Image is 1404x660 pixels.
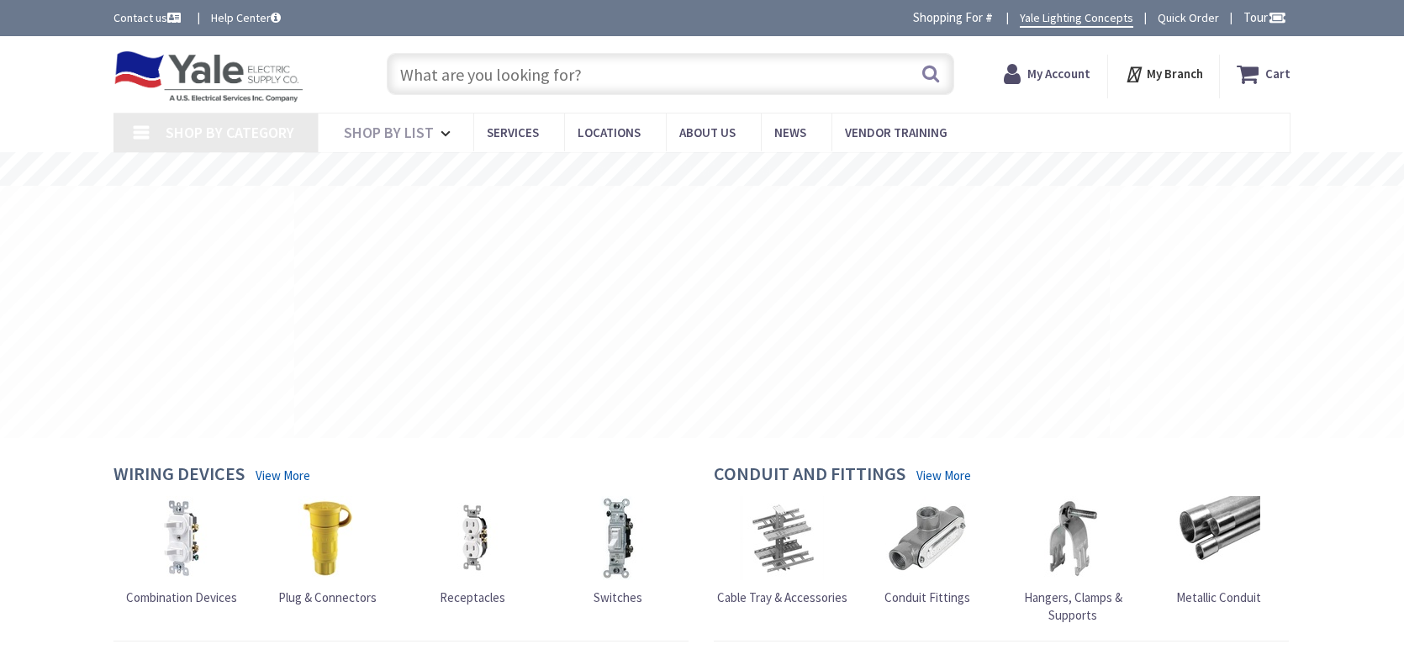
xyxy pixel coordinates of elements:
span: Locations [578,124,641,140]
span: Shop By Category [166,123,294,142]
span: About Us [679,124,736,140]
span: Combination Devices [126,589,237,605]
a: View More [256,467,310,484]
span: Receptacles [440,589,505,605]
a: Quick Order [1158,9,1219,26]
img: Hangers, Clamps & Supports [1031,496,1115,580]
span: Shop By List [344,123,434,142]
a: Receptacles Receptacles [430,496,515,606]
strong: Cart [1265,59,1291,89]
img: Receptacles [430,496,515,580]
a: My Account [1004,59,1090,89]
a: Hangers, Clamps & Supports Hangers, Clamps & Supports [1004,496,1142,625]
span: Tour [1243,9,1286,25]
span: Metallic Conduit [1176,589,1261,605]
img: Yale Electric Supply Co. [113,50,303,103]
span: News [774,124,806,140]
span: Vendor Training [845,124,947,140]
a: Cable Tray & Accessories Cable Tray & Accessories [717,496,847,606]
span: Cable Tray & Accessories [717,589,847,605]
span: Shopping For [913,9,983,25]
h4: Wiring Devices [113,463,245,488]
strong: My Account [1027,66,1090,82]
a: Contact us [113,9,184,26]
span: Conduit Fittings [884,589,970,605]
a: Switches Switches [576,496,660,606]
img: Metallic Conduit [1176,496,1260,580]
span: Plug & Connectors [278,589,377,605]
strong: My Branch [1147,66,1203,82]
span: Services [487,124,539,140]
div: My Branch [1125,59,1203,89]
a: Cart [1237,59,1291,89]
a: Yale Lighting Concepts [1020,9,1133,28]
span: Hangers, Clamps & Supports [1024,589,1122,623]
a: Metallic Conduit Metallic Conduit [1176,496,1261,606]
a: Plug & Connectors Plug & Connectors [278,496,377,606]
img: Combination Devices [140,496,224,580]
strong: # [985,9,993,25]
img: Plug & Connectors [285,496,369,580]
span: Switches [594,589,642,605]
a: Conduit Fittings Conduit Fittings [884,496,970,606]
img: Cable Tray & Accessories [740,496,824,580]
input: What are you looking for? [387,53,954,95]
a: Combination Devices Combination Devices [126,496,237,606]
a: View More [916,467,971,484]
img: Switches [576,496,660,580]
a: Help Center [211,9,281,26]
h4: Conduit and Fittings [714,463,905,488]
img: Conduit Fittings [885,496,969,580]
